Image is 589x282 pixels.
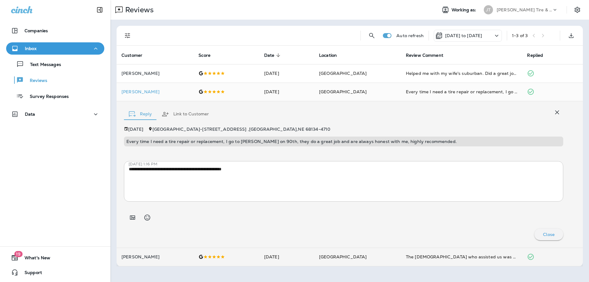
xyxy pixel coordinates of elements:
[128,127,143,132] p: [DATE]
[121,254,189,259] p: [PERSON_NAME]
[121,71,189,76] p: [PERSON_NAME]
[6,58,104,71] button: Text Messages
[406,70,518,76] div: Helped me with my wife's suburban. Did a great job.
[6,266,104,279] button: Support
[6,252,104,264] button: 19What's New
[264,53,275,58] span: Date
[25,46,37,51] p: Inbox
[18,255,50,263] span: What's New
[445,33,482,38] p: [DATE] to [DATE]
[198,52,218,58] span: Score
[25,112,35,117] p: Data
[24,62,61,68] p: Text Messages
[18,270,42,277] span: Support
[565,29,577,42] button: Export as CSV
[534,229,563,240] button: Close
[121,89,189,94] p: [PERSON_NAME]
[406,254,518,260] div: The lady who assisted us was extremely helpful and caring, extremely timely and did not waste any...
[24,94,69,100] p: Survey Responses
[141,211,153,224] button: Select an emoji
[123,5,154,14] p: Reviews
[6,90,104,102] button: Survey Responses
[484,5,493,14] div: JT
[572,4,583,15] button: Settings
[319,89,367,95] span: [GEOGRAPHIC_DATA]
[366,29,378,42] button: Search Reviews
[406,89,518,95] div: Every time I need a tire repair or replacement, I go to Jenson on 90th, they do a great job and a...
[527,52,551,58] span: Replied
[6,42,104,55] button: Inbox
[91,4,108,16] button: Collapse Sidebar
[121,53,142,58] span: Customer
[319,254,367,260] span: [GEOGRAPHIC_DATA]
[14,251,22,257] span: 19
[6,25,104,37] button: Companies
[259,64,314,83] td: [DATE]
[259,248,314,266] td: [DATE]
[319,53,337,58] span: Location
[121,89,189,94] div: Click to view Customer Drawer
[152,126,330,132] span: [GEOGRAPHIC_DATA] - [STREET_ADDRESS] , [GEOGRAPHIC_DATA] , NE 68134-4710
[543,232,555,237] p: Close
[157,103,214,125] button: Link to Customer
[25,28,48,33] p: Companies
[512,33,528,38] div: 1 - 3 of 3
[264,52,283,58] span: Date
[396,33,424,38] p: Auto refresh
[452,7,478,13] span: Working as:
[126,139,561,144] p: Every time I need a tire repair or replacement, I go to [PERSON_NAME] on 90th, they do a great jo...
[259,83,314,101] td: [DATE]
[24,78,47,84] p: Reviews
[121,29,134,42] button: Filters
[319,52,345,58] span: Location
[6,108,104,120] button: Data
[6,74,104,87] button: Reviews
[121,52,150,58] span: Customer
[406,53,443,58] span: Review Comment
[406,52,451,58] span: Review Comment
[124,103,157,125] button: Reply
[129,162,568,167] p: [DATE] 1:16 PM
[527,53,543,58] span: Replied
[126,211,139,224] button: Add in a premade template
[497,7,552,12] p: [PERSON_NAME] Tire & Auto
[198,53,210,58] span: Score
[319,71,367,76] span: [GEOGRAPHIC_DATA]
